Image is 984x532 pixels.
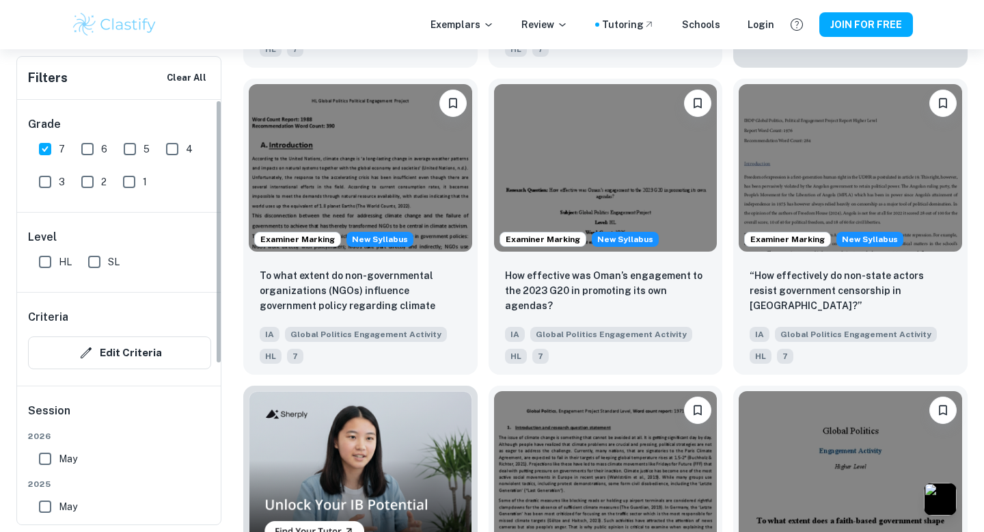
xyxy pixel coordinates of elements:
[494,84,717,252] img: Global Politics Engagement Activity IA example thumbnail: How effective was Oman’s engagement to t
[346,232,413,247] div: Starting from the May 2026 session, the Global Politics Engagement Activity requirements have cha...
[684,397,711,424] button: Please log in to bookmark exemplars
[505,327,525,342] span: IA
[439,90,467,117] button: Please log in to bookmark exemplars
[739,84,962,252] img: Global Politics Engagement Activity IA example thumbnail: “How effectively do non-state actors res
[682,17,720,32] a: Schools
[500,233,586,245] span: Examiner Marking
[750,349,771,364] span: HL
[777,349,793,364] span: 7
[71,11,158,38] img: Clastify logo
[28,403,211,430] h6: Session
[28,336,211,369] button: Edit Criteria
[186,142,193,157] span: 4
[28,68,68,88] h6: Filters
[101,142,107,157] span: 6
[530,327,692,342] span: Global Politics Engagement Activity
[748,17,774,32] a: Login
[819,12,913,37] button: JOIN FOR FREE
[28,309,68,325] h6: Criteria
[249,84,472,252] img: Global Politics Engagement Activity IA example thumbnail: To what extent do non-governmental organ
[750,327,769,342] span: IA
[108,254,120,269] span: SL
[59,499,77,514] span: May
[260,327,279,342] span: IA
[59,451,77,466] span: May
[28,229,211,245] h6: Level
[592,232,659,247] span: New Syllabus
[684,90,711,117] button: Please log in to bookmark exemplars
[287,349,303,364] span: 7
[59,142,65,157] span: 7
[59,254,72,269] span: HL
[750,268,951,313] p: “How effectively do non-state actors resist government censorship in Angola?”
[260,349,282,364] span: HL
[346,232,413,247] span: New Syllabus
[602,17,655,32] a: Tutoring
[255,233,340,245] span: Examiner Marking
[745,233,830,245] span: Examiner Marking
[243,79,478,375] a: Examiner MarkingStarting from the May 2026 session, the Global Politics Engagement Activity requi...
[929,90,957,117] button: Please log in to bookmark exemplars
[430,17,494,32] p: Exemplars
[489,79,723,375] a: Examiner MarkingStarting from the May 2026 session, the Global Politics Engagement Activity requi...
[532,349,549,364] span: 7
[143,142,150,157] span: 5
[285,327,447,342] span: Global Politics Engagement Activity
[260,268,461,315] p: To what extent do non-governmental organizations (NGOs) influence government policy regarding cli...
[28,116,211,133] h6: Grade
[836,232,903,247] div: Starting from the May 2026 session, the Global Politics Engagement Activity requirements have cha...
[59,174,65,189] span: 3
[143,174,147,189] span: 1
[505,349,527,364] span: HL
[505,268,707,313] p: How effective was Oman’s engagement to the 2023 G20 in promoting its own agendas?
[521,17,568,32] p: Review
[163,68,210,88] button: Clear All
[775,327,937,342] span: Global Politics Engagement Activity
[733,79,968,375] a: Examiner MarkingStarting from the May 2026 session, the Global Politics Engagement Activity requi...
[592,232,659,247] div: Starting from the May 2026 session, the Global Politics Engagement Activity requirements have cha...
[929,397,957,424] button: Please log in to bookmark exemplars
[28,478,211,490] span: 2025
[785,13,808,36] button: Help and Feedback
[101,174,107,189] span: 2
[28,430,211,442] span: 2026
[836,232,903,247] span: New Syllabus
